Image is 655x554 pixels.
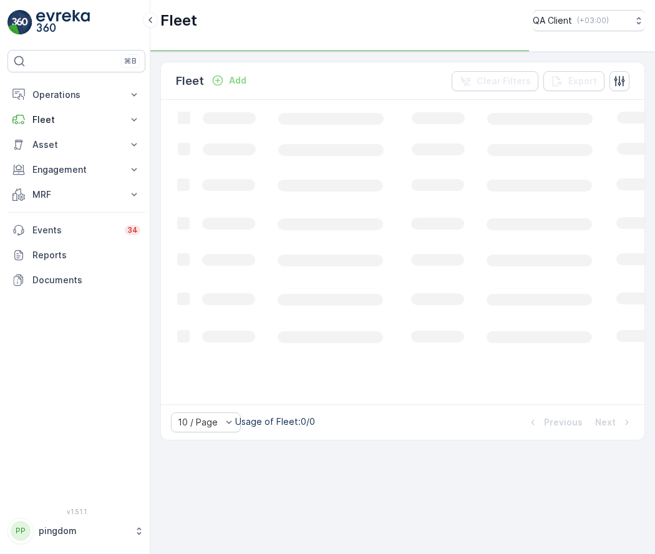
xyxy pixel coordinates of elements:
[477,75,531,87] p: Clear Filters
[525,415,584,430] button: Previous
[7,107,145,132] button: Fleet
[206,73,251,88] button: Add
[11,521,31,541] div: PP
[32,249,140,261] p: Reports
[160,11,197,31] p: Fleet
[7,518,145,544] button: PPpingdom
[533,10,645,31] button: QA Client(+03:00)
[32,224,117,236] p: Events
[127,225,138,235] p: 34
[32,89,120,101] p: Operations
[544,416,583,429] p: Previous
[7,508,145,515] span: v 1.51.1
[7,243,145,268] a: Reports
[32,138,120,151] p: Asset
[32,274,140,286] p: Documents
[32,188,120,201] p: MRF
[176,72,204,90] p: Fleet
[229,74,246,87] p: Add
[452,71,538,91] button: Clear Filters
[36,10,90,35] img: logo_light-DOdMpM7g.png
[543,71,604,91] button: Export
[39,525,128,537] p: pingdom
[595,416,616,429] p: Next
[235,415,315,428] p: Usage of Fleet : 0/0
[594,415,634,430] button: Next
[7,157,145,182] button: Engagement
[7,268,145,293] a: Documents
[533,14,572,27] p: QA Client
[32,163,120,176] p: Engagement
[7,82,145,107] button: Operations
[32,114,120,126] p: Fleet
[568,75,597,87] p: Export
[7,132,145,157] button: Asset
[7,182,145,207] button: MRF
[124,56,137,66] p: ⌘B
[7,10,32,35] img: logo
[577,16,609,26] p: ( +03:00 )
[7,218,145,243] a: Events34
